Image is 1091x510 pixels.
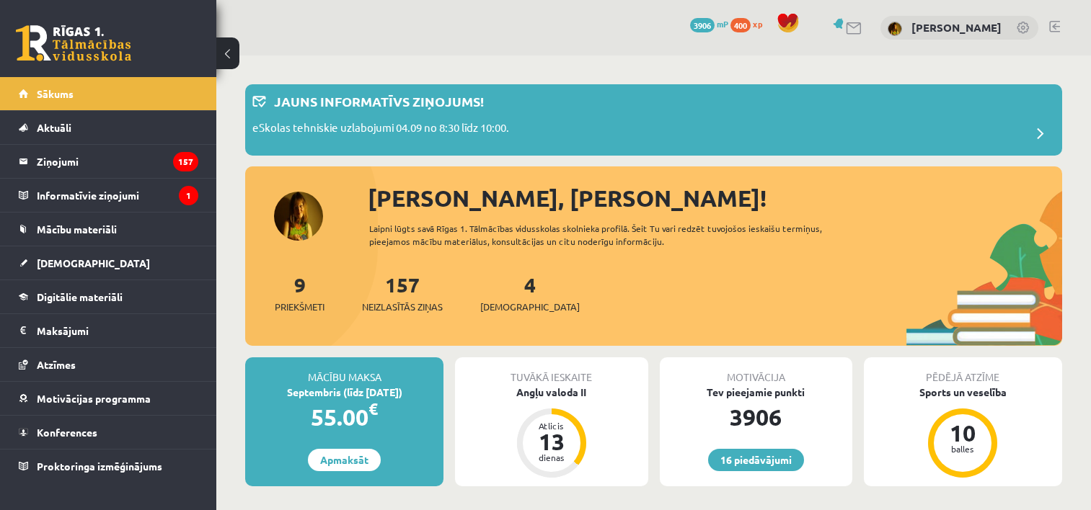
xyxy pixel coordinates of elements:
a: Proktoringa izmēģinājums [19,449,198,483]
div: [PERSON_NAME], [PERSON_NAME]! [368,181,1062,215]
a: Jauns informatīvs ziņojums! eSkolas tehniskie uzlabojumi 04.09 no 8:30 līdz 10:00. [252,91,1055,148]
i: 1 [179,186,198,205]
a: Atzīmes [19,348,198,381]
span: [DEMOGRAPHIC_DATA] [480,300,580,314]
div: Septembris (līdz [DATE]) [245,385,443,400]
a: Konferences [19,416,198,449]
a: Aktuāli [19,111,198,144]
a: Maksājumi [19,314,198,347]
a: 9Priekšmeti [275,272,324,314]
span: Sākums [37,87,74,100]
div: dienas [530,453,573,462]
div: balles [941,444,984,453]
a: 16 piedāvājumi [708,449,804,471]
a: Sports un veselība 10 balles [864,385,1062,480]
a: Motivācijas programma [19,382,198,415]
span: Motivācijas programma [37,392,151,405]
div: 10 [941,421,984,444]
div: 55.00 [245,400,443,434]
div: Mācību maksa [245,357,443,385]
span: [DEMOGRAPHIC_DATA] [37,256,150,269]
p: eSkolas tehniskie uzlabojumi 04.09 no 8:30 līdz 10:00. [252,120,509,140]
a: 4[DEMOGRAPHIC_DATA] [480,272,580,314]
div: Atlicis [530,421,573,430]
span: Konferences [37,426,97,439]
a: Sākums [19,77,198,110]
p: Jauns informatīvs ziņojums! [274,91,484,111]
div: Tuvākā ieskaite [455,357,648,385]
a: [PERSON_NAME] [911,20,1002,35]
a: Apmaksāt [308,449,381,471]
div: Angļu valoda II [455,385,648,400]
legend: Ziņojumi [37,145,198,178]
div: 13 [530,430,573,453]
span: Aktuāli [37,121,71,134]
span: Priekšmeti [275,300,324,314]
a: 3906 mP [690,18,728,30]
a: Mācību materiāli [19,212,198,246]
div: Tev pieejamie punkti [660,385,852,400]
span: Mācību materiāli [37,223,117,236]
div: 3906 [660,400,852,434]
a: Rīgas 1. Tālmācības vidusskola [16,25,131,61]
span: Proktoringa izmēģinājums [37,460,162,473]
span: Neizlasītās ziņas [362,300,443,314]
div: Laipni lūgts savā Rīgas 1. Tālmācības vidusskolas skolnieka profilā. Šeit Tu vari redzēt tuvojošo... [369,222,860,248]
a: Ziņojumi157 [19,145,198,178]
span: mP [717,18,728,30]
a: Angļu valoda II Atlicis 13 dienas [455,385,648,480]
a: 157Neizlasītās ziņas [362,272,443,314]
span: 3906 [690,18,715,32]
span: 400 [730,18,751,32]
legend: Informatīvie ziņojumi [37,179,198,212]
div: Sports un veselība [864,385,1062,400]
a: 400 xp [730,18,769,30]
i: 157 [173,152,198,171]
div: Pēdējā atzīme [864,357,1062,385]
span: xp [753,18,762,30]
span: Atzīmes [37,358,76,371]
span: Digitālie materiāli [37,290,123,303]
div: Motivācija [660,357,852,385]
img: Loreta Zajaca [888,22,902,36]
a: [DEMOGRAPHIC_DATA] [19,246,198,279]
span: € [368,398,378,419]
a: Informatīvie ziņojumi1 [19,179,198,212]
a: Digitālie materiāli [19,280,198,313]
legend: Maksājumi [37,314,198,347]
